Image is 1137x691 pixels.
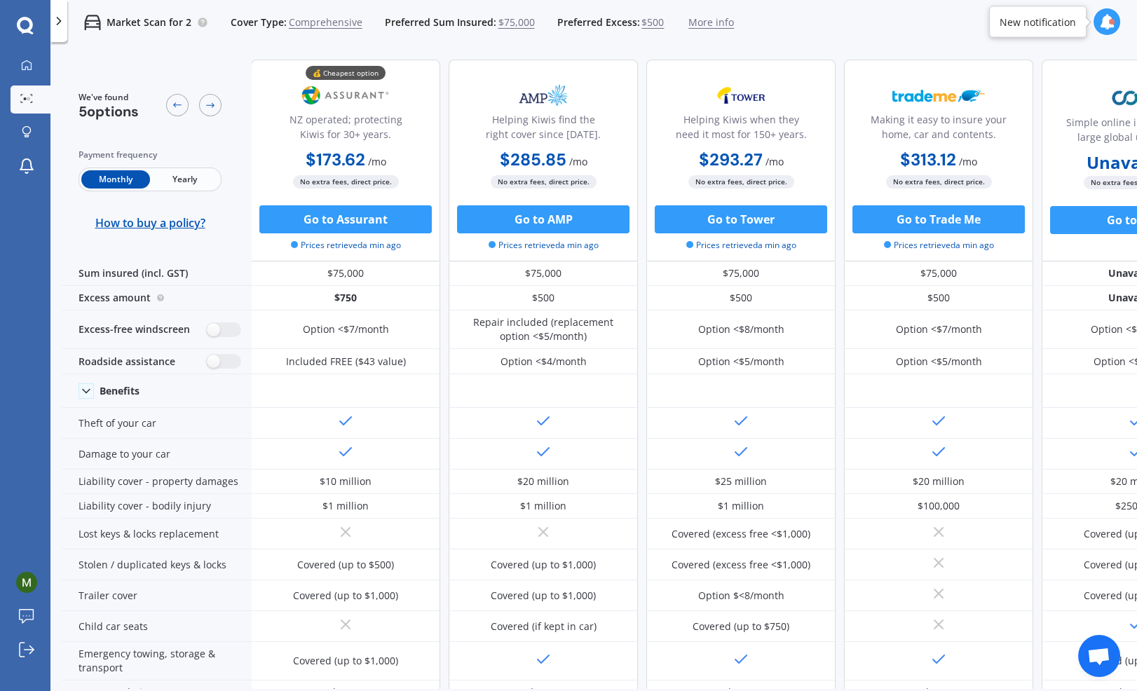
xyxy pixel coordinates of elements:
[79,91,139,104] span: We've found
[896,355,982,369] div: Option <$5/month
[62,439,251,470] div: Damage to your car
[62,519,251,549] div: Lost keys & locks replacement
[62,470,251,494] div: Liability cover - property damages
[306,149,365,170] b: $173.62
[62,611,251,642] div: Child car seats
[688,175,794,189] span: No extra fees, direct price.
[896,322,982,336] div: Option <$7/month
[263,112,428,147] div: NZ operated; protecting Kiwis for 30+ years.
[81,170,150,189] span: Monthly
[672,558,810,572] div: Covered (excess free <$1,000)
[886,175,992,189] span: No extra fees, direct price.
[320,474,372,488] div: $10 million
[368,155,386,168] span: / mo
[306,66,386,80] div: 💰 Cheapest option
[293,654,398,668] div: Covered (up to $1,000)
[500,149,566,170] b: $285.85
[900,149,956,170] b: $313.12
[100,385,139,397] div: Benefits
[892,78,985,113] img: Trademe.webp
[1000,15,1076,29] div: New notification
[491,589,596,603] div: Covered (up to $1,000)
[459,315,627,343] div: Repair included (replacement option <$5/month)
[150,170,219,189] span: Yearly
[16,572,37,593] img: ACg8ocI83v_d9DIavtboqmmyWtZd_mI2LhAYKCiUmCNfGJUX8CRa3Q=s96-c
[62,286,251,310] div: Excess amount
[491,558,596,572] div: Covered (up to $1,000)
[715,474,767,488] div: $25 million
[457,205,629,233] button: Go to AMP
[655,205,827,233] button: Go to Tower
[641,15,664,29] span: $500
[520,499,566,513] div: $1 million
[557,15,640,29] span: Preferred Excess:
[62,642,251,680] div: Emergency towing, storage & transport
[646,261,836,286] div: $75,000
[79,102,139,121] span: 5 options
[918,499,960,513] div: $100,000
[62,349,251,374] div: Roadside assistance
[658,112,824,147] div: Helping Kiwis when they need it most for 150+ years.
[286,355,406,369] div: Included FREE ($43 value)
[322,499,369,513] div: $1 million
[449,261,638,286] div: $75,000
[959,155,977,168] span: / mo
[852,205,1025,233] button: Go to Trade Me
[299,78,392,113] img: Assurant.png
[884,239,994,252] span: Prices retrieved a min ago
[62,408,251,439] div: Theft of your car
[62,549,251,580] div: Stolen / duplicated keys & locks
[297,558,394,572] div: Covered (up to $500)
[646,286,836,310] div: $500
[251,261,440,286] div: $75,000
[698,322,784,336] div: Option <$8/month
[688,15,734,29] span: More info
[489,239,599,252] span: Prices retrieved a min ago
[303,322,389,336] div: Option <$7/month
[84,14,101,31] img: car.f15378c7a67c060ca3f3.svg
[62,310,251,349] div: Excess-free windscreen
[497,78,590,113] img: AMP.webp
[913,474,965,488] div: $20 million
[461,112,626,147] div: Helping Kiwis find the right cover since [DATE].
[699,149,763,170] b: $293.27
[672,527,810,541] div: Covered (excess free <$1,000)
[251,286,440,310] div: $750
[259,205,432,233] button: Go to Assurant
[695,78,787,113] img: Tower.webp
[501,355,587,369] div: Option <$4/month
[62,580,251,611] div: Trailer cover
[293,175,399,189] span: No extra fees, direct price.
[844,261,1033,286] div: $75,000
[498,15,535,29] span: $75,000
[693,620,789,634] div: Covered (up to $750)
[698,355,784,369] div: Option <$5/month
[231,15,287,29] span: Cover Type:
[569,155,587,168] span: / mo
[79,148,222,162] div: Payment frequency
[718,499,764,513] div: $1 million
[698,589,784,603] div: Option $<8/month
[293,589,398,603] div: Covered (up to $1,000)
[844,286,1033,310] div: $500
[62,494,251,519] div: Liability cover - bodily injury
[491,620,597,634] div: Covered (if kept in car)
[62,261,251,286] div: Sum insured (incl. GST)
[449,286,638,310] div: $500
[517,474,569,488] div: $20 million
[491,175,597,189] span: No extra fees, direct price.
[1078,635,1120,677] div: Open chat
[385,15,496,29] span: Preferred Sum Insured:
[107,15,191,29] p: Market Scan for 2
[291,239,401,252] span: Prices retrieved a min ago
[765,155,784,168] span: / mo
[686,239,796,252] span: Prices retrieved a min ago
[856,112,1021,147] div: Making it easy to insure your home, car and contents.
[95,216,205,230] span: How to buy a policy?
[289,15,362,29] span: Comprehensive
